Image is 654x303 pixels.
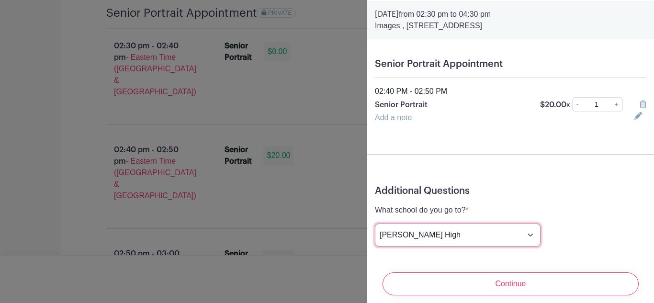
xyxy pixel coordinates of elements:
[572,97,583,112] a: -
[375,58,646,70] h5: Senior Portrait Appointment
[566,101,570,109] span: x
[369,86,652,97] div: 02:40 PM - 02:50 PM
[375,11,399,18] strong: [DATE]
[611,97,623,112] a: +
[375,20,646,32] p: Images , [STREET_ADDRESS]
[375,99,529,111] p: Senior Portrait
[375,204,541,216] p: What school do you go to?
[375,185,646,197] h5: Additional Questions
[375,113,412,122] a: Add a note
[540,99,570,111] p: $20.00
[375,9,646,20] p: from 02:30 pm to 04:30 pm
[383,272,639,295] input: Continue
